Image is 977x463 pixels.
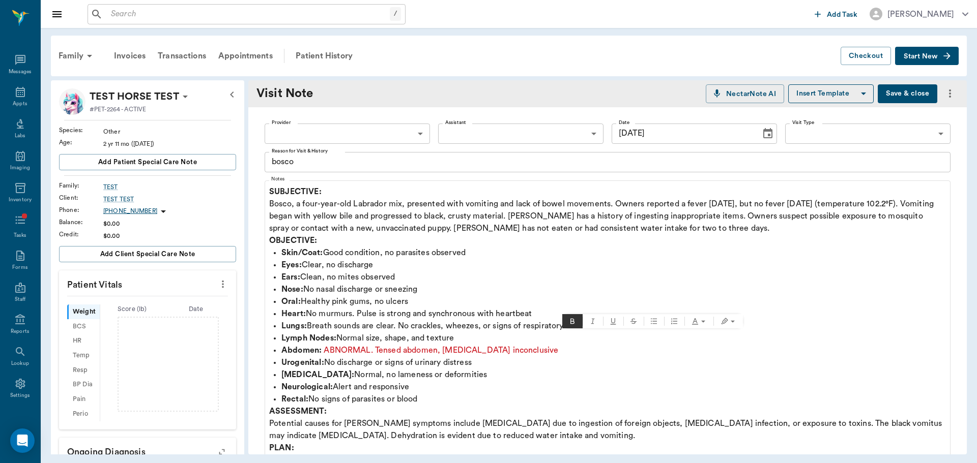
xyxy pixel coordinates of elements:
[644,314,664,328] button: Bulleted list
[583,314,603,328] span: Italic (⌃I)
[664,314,684,328] button: Ordered list
[272,147,328,155] label: Reason for Visit & History
[59,230,103,239] div: Credit :
[269,186,946,234] p: Bosco, a four-year-old Labrador mix, presented with vomiting and lack of bowel movements. Owners ...
[272,119,291,126] label: Provider
[67,319,100,334] div: BCS
[269,236,318,244] strong: OBJECTIVE:
[90,105,146,114] p: #PET-2264 - ACTIVE
[11,328,30,335] div: Reports
[59,154,236,170] button: Add patient Special Care Note
[9,68,32,76] div: Messages
[619,119,629,126] label: Date
[281,261,302,269] strong: Eyes:
[9,196,32,204] div: Inventory
[290,44,359,68] a: Patient History
[623,314,644,328] span: Strikethrough (⌃D)
[281,371,354,379] strong: [MEDICAL_DATA]:
[664,314,684,328] span: Ordered list (⌃⇧9)
[792,119,815,126] label: Visit Type
[59,193,103,202] div: Client :
[59,181,103,190] div: Family :
[269,405,946,442] p: Potential causes for [PERSON_NAME] symptoms include [MEDICAL_DATA] due to ingestion of foreign ob...
[281,273,300,281] strong: Ears:
[103,195,236,204] div: TEST TEST
[887,8,954,20] div: [PERSON_NAME]
[59,126,103,135] div: Species :
[269,407,327,415] strong: ASSESSMENT:
[281,310,306,318] strong: Heart:
[281,249,323,257] strong: Skin/Coat:
[164,304,228,314] div: Date
[107,7,390,21] input: Search
[281,368,946,381] p: Normal, no lameness or deformities
[52,44,102,68] div: Family
[67,378,100,392] div: BP Dia
[612,124,754,144] input: MM/DD/YYYY
[562,314,583,328] button: Bold
[706,84,784,103] button: NectarNote AI
[11,360,29,367] div: Lookup
[281,285,303,293] strong: Nose:
[59,205,103,214] div: Phone :
[281,271,946,283] p: Clean, no mites observed
[644,314,664,328] span: Bulleted list (⌃⇧8)
[10,392,31,399] div: Settings
[12,264,27,271] div: Forms
[714,314,743,328] button: Text highlight
[67,392,100,407] div: Pain
[67,363,100,378] div: Resp
[281,259,946,271] p: Clear, no discharge
[15,296,25,303] div: Staff
[878,84,937,103] button: Save & close
[212,44,279,68] a: Appointments
[100,304,164,314] div: Score ( lb )
[281,295,946,307] p: Healthy pink gums, no ulcers
[841,47,891,66] button: Checkout
[15,132,25,140] div: Labs
[152,44,212,68] a: Transactions
[14,232,26,239] div: Tasks
[13,100,27,108] div: Appts
[281,356,946,368] p: No discharge or signs of urinary distress
[59,246,236,262] button: Add client Special Care Note
[67,304,100,319] div: Weight
[390,7,401,21] div: /
[281,346,322,354] strong: Abdomen:
[47,4,67,24] button: Close drawer
[445,119,466,126] label: Assistant
[90,88,179,105] p: TEST HORSE TEST
[103,219,236,228] div: $0.00
[685,314,713,328] button: Text color
[941,85,959,102] button: more
[281,383,333,391] strong: Neurological:
[281,283,946,295] p: No nasal discharge or sneezing
[562,314,583,328] span: Bold (⌃B)
[271,175,285,182] label: Notes
[281,334,336,342] strong: Lymph Nodes:
[324,346,558,354] span: ABNORMAL. Tensed abdomen, [MEDICAL_DATA] inconclusive
[788,84,874,103] button: Insert Template
[10,164,30,172] div: Imaging
[59,270,236,296] p: Patient Vitals
[103,139,236,148] div: 2 yr 11 mo ([DATE])
[281,322,307,330] strong: Lungs:
[67,407,100,421] div: Perio
[108,44,152,68] a: Invoices
[103,231,236,240] div: $0.00
[811,5,861,23] button: Add Task
[603,314,623,328] button: Underline
[59,218,103,227] div: Balance :
[281,320,946,332] p: Breath sounds are clear. No crackles, wheezes, or signs of respiratory distress
[100,249,195,260] span: Add client Special Care Note
[98,157,197,168] span: Add patient Special Care Note
[103,207,157,215] p: [PHONE_NUMBER]
[281,393,946,405] p: No signs of parasites or blood
[895,47,959,66] button: Start New
[272,156,943,168] textarea: bosco
[281,381,946,393] p: Alert and responsive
